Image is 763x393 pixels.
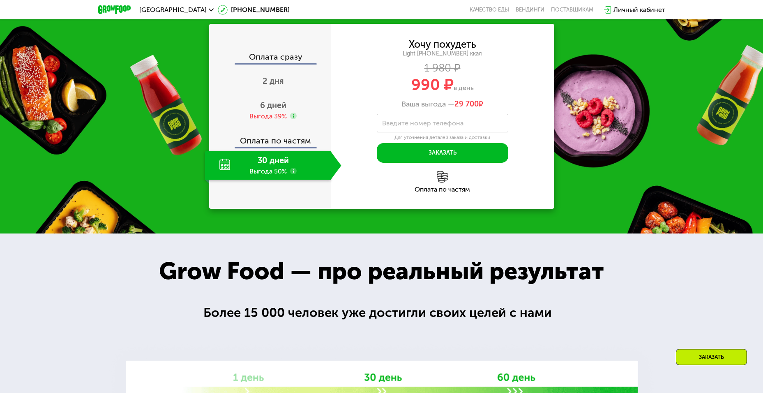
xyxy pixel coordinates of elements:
span: 990 ₽ [411,75,454,94]
div: Light [PHONE_NUMBER] ккал [331,50,554,58]
a: [PHONE_NUMBER] [218,5,290,15]
span: ₽ [454,100,483,109]
div: 1 980 ₽ [331,64,554,73]
div: поставщикам [551,7,593,13]
div: Оплата по частям [331,186,554,193]
div: Оплата сразу [210,53,331,63]
div: Для уточнения деталей заказа и доставки [377,134,508,141]
div: Ваша выгода — [331,100,554,109]
div: Более 15 000 человек уже достигли своих целей с нами [203,303,560,323]
img: l6xcnZfty9opOoJh.png [437,171,448,183]
div: Grow Food — про реальный результат [141,253,622,289]
span: в день [454,84,474,92]
div: Хочу похудеть [409,40,476,49]
a: Качество еды [470,7,509,13]
div: Заказать [676,349,747,365]
div: Выгода 39% [249,112,287,121]
span: 2 дня [263,76,284,86]
span: 6 дней [260,100,286,110]
a: Вендинги [516,7,544,13]
div: Личный кабинет [613,5,665,15]
span: [GEOGRAPHIC_DATA] [139,7,207,13]
label: Введите номер телефона [382,121,463,125]
span: 29 700 [454,99,479,109]
div: Оплата по частям [210,128,331,147]
button: Заказать [377,143,508,163]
